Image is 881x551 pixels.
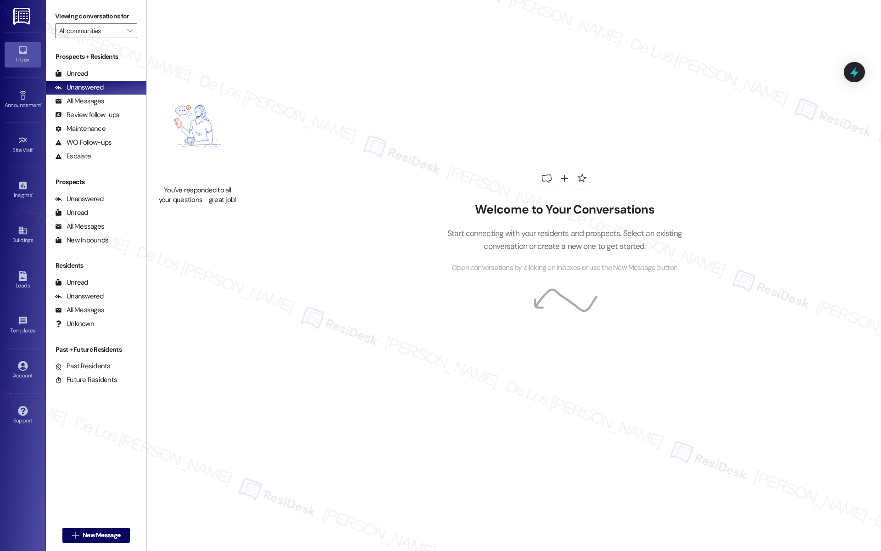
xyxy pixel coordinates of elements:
div: All Messages [55,222,104,231]
img: empty-state [157,71,238,181]
button: New Message [62,528,130,543]
span: • [33,146,34,152]
a: Support [5,403,41,428]
div: Unanswered [55,292,104,301]
div: You've responded to all your questions - great job! [157,186,238,205]
img: ResiDesk Logo [13,8,32,25]
div: Unread [55,278,88,287]
div: Residents [46,261,146,270]
div: Unanswered [55,83,104,92]
div: Unread [55,69,88,79]
div: Future Residents [55,375,117,385]
div: Past Residents [55,361,111,371]
div: Unread [55,208,88,218]
a: Account [5,358,41,383]
div: Past + Future Residents [46,345,146,354]
span: • [41,101,42,107]
a: Buildings [5,223,41,247]
div: All Messages [55,96,104,106]
a: Leads [5,268,41,293]
div: Prospects [46,177,146,187]
div: Unknown [55,319,94,329]
p: Start connecting with your residents and prospects. Select an existing conversation or create a n... [433,227,696,253]
div: Maintenance [55,124,106,134]
span: • [35,326,37,332]
i:  [127,27,132,34]
div: Prospects + Residents [46,52,146,62]
a: Templates • [5,313,41,338]
span: New Message [83,530,120,540]
div: All Messages [55,305,104,315]
span: Open conversations by clicking on inboxes or use the New Message button [452,262,677,274]
a: Insights • [5,178,41,202]
div: New Inbounds [55,236,108,245]
div: WO Follow-ups [55,138,112,147]
label: Viewing conversations for [55,9,137,23]
input: All communities [59,23,123,38]
a: Site Visit • [5,133,41,157]
h2: Welcome to Your Conversations [433,202,696,217]
span: • [32,191,33,197]
div: Escalate [55,152,91,161]
i:  [72,532,79,539]
div: Review follow-ups [55,110,119,120]
div: Unanswered [55,194,104,204]
a: Inbox [5,42,41,67]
